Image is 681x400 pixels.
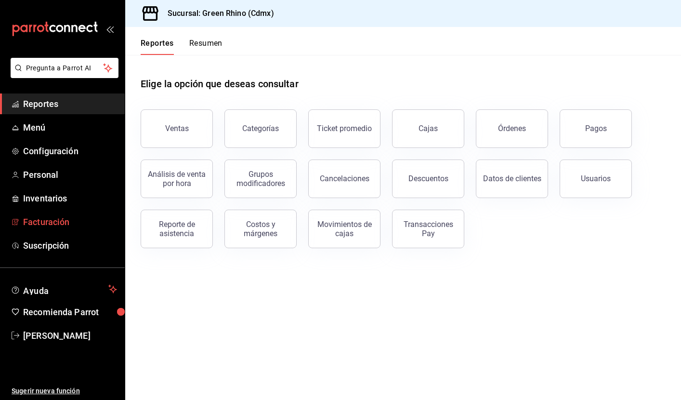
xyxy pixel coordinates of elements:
[23,239,117,252] span: Suscripción
[23,145,117,158] span: Configuración
[141,210,213,248] button: Reporte de asistencia
[308,109,380,148] button: Ticket promedio
[11,58,118,78] button: Pregunta a Parrot AI
[23,329,117,342] span: [PERSON_NAME]
[147,220,207,238] div: Reporte de asistencia
[224,210,297,248] button: Costos y márgenes
[141,39,174,55] button: Reportes
[314,220,374,238] div: Movimientos de cajas
[160,8,274,19] h3: Sucursal: Green Rhino (Cdmx)
[189,39,223,55] button: Resumen
[476,109,548,148] button: Órdenes
[581,174,611,183] div: Usuarios
[141,160,213,198] button: Análisis de venta por hora
[476,160,548,198] button: Datos de clientes
[106,25,114,33] button: open_drawer_menu
[224,160,297,198] button: Grupos modificadores
[224,109,297,148] button: Categorías
[498,124,526,133] div: Órdenes
[560,109,632,148] button: Pagos
[165,124,189,133] div: Ventas
[12,386,117,396] span: Sugerir nueva función
[23,97,117,110] span: Reportes
[231,220,290,238] div: Costos y márgenes
[26,63,104,73] span: Pregunta a Parrot AI
[317,124,372,133] div: Ticket promedio
[23,192,117,205] span: Inventarios
[23,121,117,134] span: Menú
[141,109,213,148] button: Ventas
[560,160,632,198] button: Usuarios
[141,77,299,91] h1: Elige la opción que deseas consultar
[23,306,117,319] span: Recomienda Parrot
[392,210,464,248] button: Transacciones Pay
[392,109,464,148] a: Cajas
[308,210,380,248] button: Movimientos de cajas
[408,174,448,183] div: Descuentos
[483,174,541,183] div: Datos de clientes
[7,70,118,80] a: Pregunta a Parrot AI
[419,123,438,134] div: Cajas
[398,220,458,238] div: Transacciones Pay
[308,160,380,198] button: Cancelaciones
[320,174,369,183] div: Cancelaciones
[242,124,279,133] div: Categorías
[231,170,290,188] div: Grupos modificadores
[23,168,117,181] span: Personal
[23,283,105,295] span: Ayuda
[23,215,117,228] span: Facturación
[392,160,464,198] button: Descuentos
[585,124,607,133] div: Pagos
[141,39,223,55] div: navigation tabs
[147,170,207,188] div: Análisis de venta por hora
